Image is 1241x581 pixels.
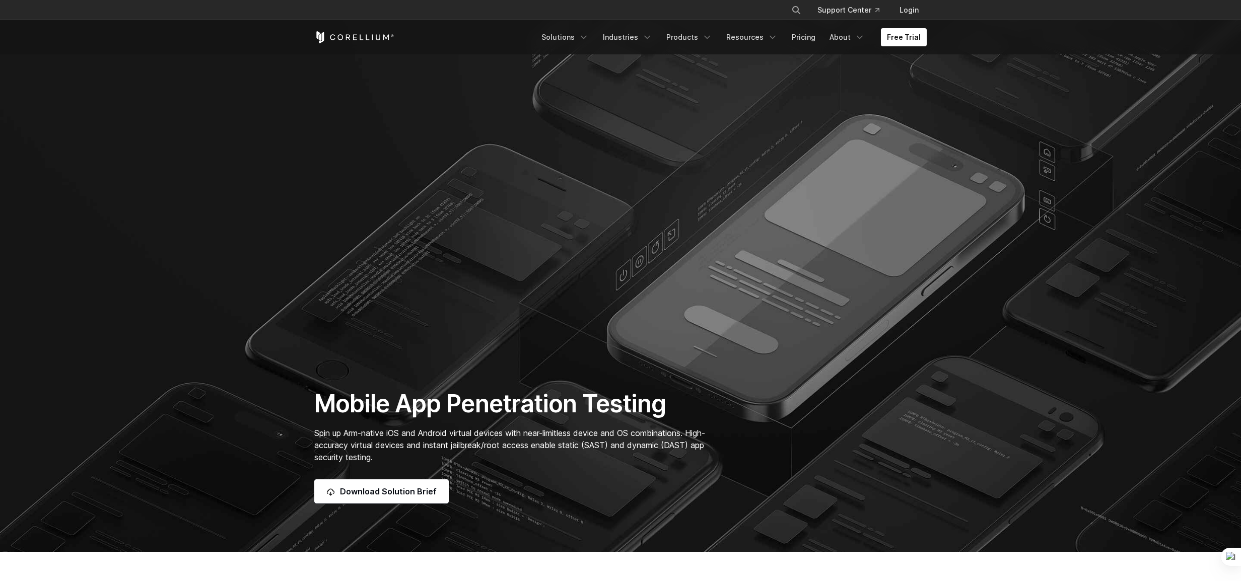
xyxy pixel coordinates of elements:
[823,28,871,46] a: About
[535,28,927,46] div: Navigation Menu
[535,28,595,46] a: Solutions
[786,28,821,46] a: Pricing
[720,28,784,46] a: Resources
[809,1,887,19] a: Support Center
[597,28,658,46] a: Industries
[787,1,805,19] button: Search
[891,1,927,19] a: Login
[340,485,437,497] span: Download Solution Brief
[314,428,705,462] span: Spin up Arm-native iOS and Android virtual devices with near-limitless device and OS combinations...
[314,31,394,43] a: Corellium Home
[660,28,718,46] a: Products
[314,479,449,503] a: Download Solution Brief
[314,389,716,419] h1: Mobile App Penetration Testing
[881,28,927,46] a: Free Trial
[779,1,927,19] div: Navigation Menu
